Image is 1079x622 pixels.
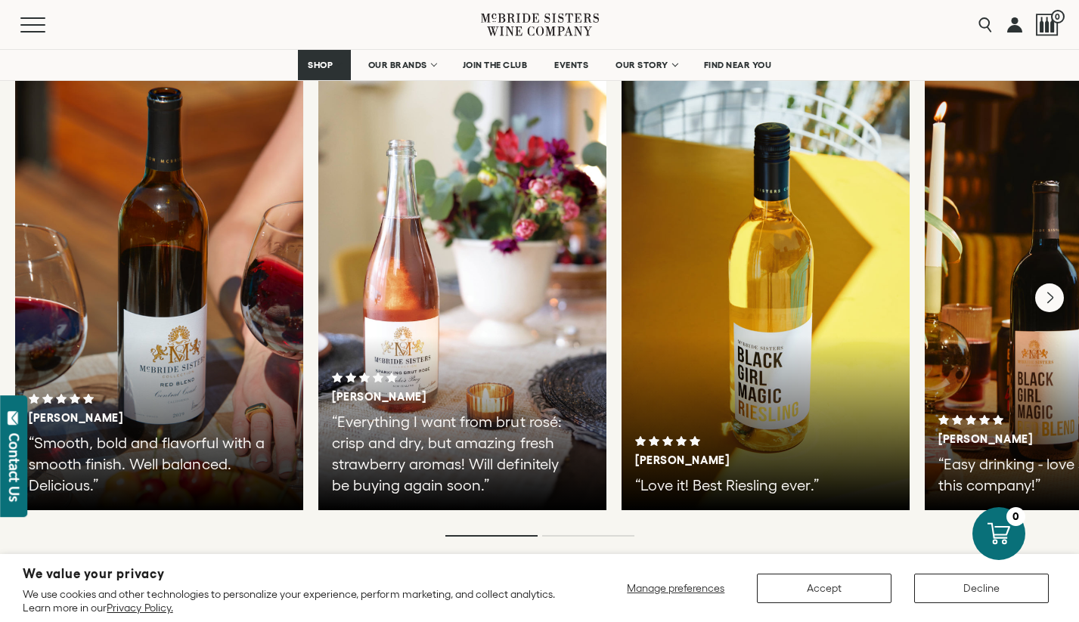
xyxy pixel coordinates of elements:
button: Manage preferences [618,574,734,603]
button: Accept [757,574,891,603]
button: Mobile Menu Trigger [20,17,75,32]
h3: [PERSON_NAME] [332,390,541,404]
span: SHOP [308,60,333,70]
div: Contact Us [7,433,22,502]
span: JOIN THE CLUB [463,60,528,70]
button: Next [1035,283,1064,312]
a: JOIN THE CLUB [453,50,538,80]
a: OUR BRANDS [358,50,445,80]
span: 0 [1051,10,1065,23]
div: 0 [1006,507,1025,526]
h3: [PERSON_NAME] [29,411,237,425]
h2: We value your privacy [23,568,566,580]
span: OUR STORY [615,60,668,70]
span: FIND NEAR YOU [704,60,772,70]
a: SHOP [298,50,351,80]
li: Page dot 1 [445,535,538,537]
span: EVENTS [554,60,588,70]
p: “Smooth, bold and flavorful with a smooth finish. Well balanced. Delicious.” [29,432,271,496]
p: “Everything I want from brut rosé: crisp and dry, but amazing fresh strawberry aromas! Will defin... [332,411,575,496]
span: OUR BRANDS [368,60,427,70]
button: Decline [914,574,1049,603]
a: EVENTS [544,50,598,80]
span: Manage preferences [627,582,724,594]
a: FIND NEAR YOU [694,50,782,80]
li: Page dot 2 [542,535,634,537]
p: We use cookies and other technologies to personalize your experience, perform marketing, and coll... [23,587,566,614]
a: OUR STORY [606,50,687,80]
p: “Love it! Best Riesling ever.” [635,475,878,496]
h3: [PERSON_NAME] [635,453,844,467]
a: Privacy Policy. [107,602,172,614]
